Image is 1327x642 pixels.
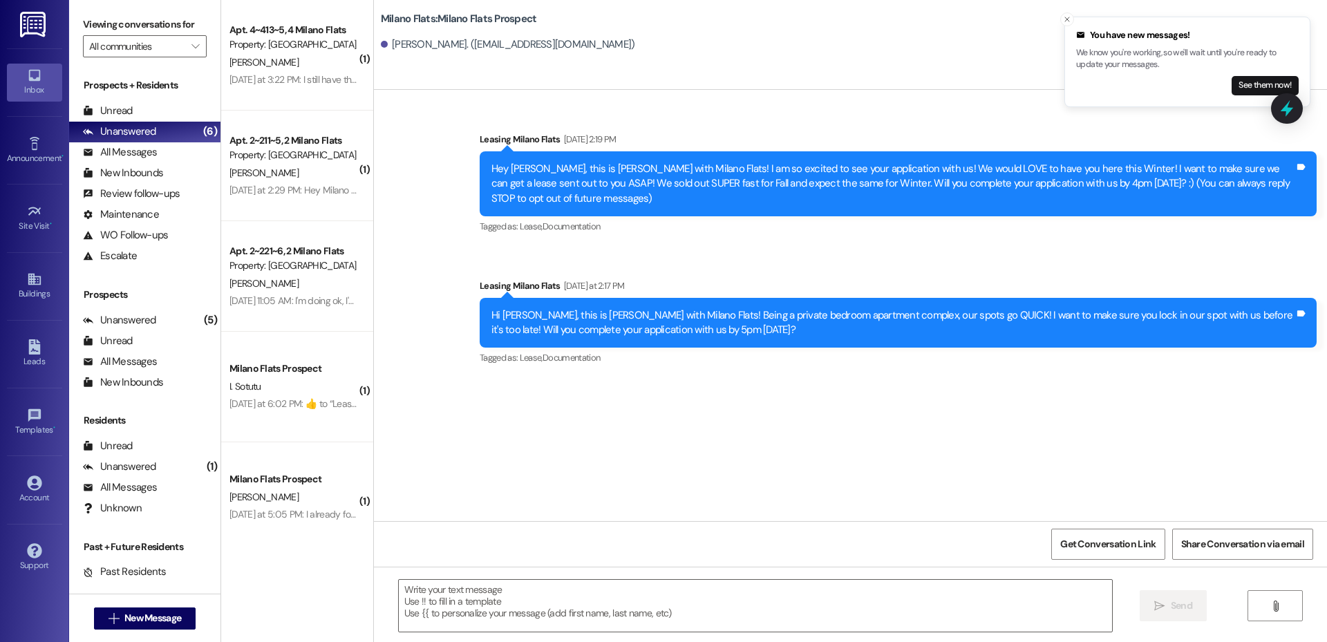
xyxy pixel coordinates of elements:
[491,162,1295,206] div: Hey [PERSON_NAME], this is [PERSON_NAME] with Milano Flats! I am so excited to see your applicati...
[83,355,157,369] div: All Messages
[83,460,156,474] div: Unanswered
[480,132,1317,151] div: Leasing Milano Flats
[381,37,635,52] div: [PERSON_NAME]. ([EMAIL_ADDRESS][DOMAIN_NAME])
[543,220,601,232] span: Documentation
[1172,529,1313,560] button: Share Conversation via email
[1051,529,1165,560] button: Get Conversation Link
[229,491,299,503] span: [PERSON_NAME]
[229,380,261,393] span: I. Sotutu
[20,12,48,37] img: ResiDesk Logo
[381,12,537,26] b: Milano Flats: Milano Flats Prospect
[89,35,185,57] input: All communities
[520,220,543,232] span: Lease ,
[200,121,220,142] div: (6)
[7,539,62,576] a: Support
[7,471,62,509] a: Account
[561,278,625,293] div: [DATE] at 2:17 PM
[83,501,142,516] div: Unknown
[83,565,167,579] div: Past Residents
[229,148,357,162] div: Property: [GEOGRAPHIC_DATA] Flats
[94,607,196,630] button: New Message
[229,73,515,86] div: [DATE] at 3:22 PM: I still have that $24 charge on my account for renters
[229,244,357,258] div: Apt. 2~221~6, 2 Milano Flats
[200,310,220,331] div: (5)
[124,611,181,625] span: New Message
[62,151,64,161] span: •
[109,613,119,624] i: 
[191,41,199,52] i: 
[69,287,220,302] div: Prospects
[83,480,157,495] div: All Messages
[1171,598,1192,613] span: Send
[229,361,357,376] div: Milano Flats Prospect
[229,277,299,290] span: [PERSON_NAME]
[229,184,534,196] div: [DATE] at 2:29 PM: Hey Milano just checking in on how to sell my fall contract
[83,228,168,243] div: WO Follow-ups
[83,145,157,160] div: All Messages
[69,540,220,554] div: Past + Future Residents
[7,267,62,305] a: Buildings
[1154,601,1165,612] i: 
[543,352,601,364] span: Documentation
[69,413,220,428] div: Residents
[229,258,357,273] div: Property: [GEOGRAPHIC_DATA] Flats
[83,334,133,348] div: Unread
[69,78,220,93] div: Prospects + Residents
[7,404,62,441] a: Templates •
[1076,47,1299,71] p: We know you're working, so we'll wait until you're ready to update your messages.
[1232,76,1299,95] button: See them now!
[1076,28,1299,42] div: You have new messages!
[229,167,299,179] span: [PERSON_NAME]
[229,508,603,520] div: [DATE] at 5:05 PM: I already found a contract for fall semester but thank you for reaching out!
[1181,537,1304,551] span: Share Conversation via email
[50,219,52,229] span: •
[83,207,159,222] div: Maintenance
[7,200,62,237] a: Site Visit •
[7,64,62,101] a: Inbox
[83,166,163,180] div: New Inbounds
[83,249,137,263] div: Escalate
[1140,590,1207,621] button: Send
[83,14,207,35] label: Viewing conversations for
[520,352,543,364] span: Lease ,
[480,278,1317,298] div: Leasing Milano Flats
[229,37,357,52] div: Property: [GEOGRAPHIC_DATA] Flats
[480,216,1317,236] div: Tagged as:
[1060,12,1074,26] button: Close toast
[229,133,357,148] div: Apt. 2~211~5, 2 Milano Flats
[491,308,1295,338] div: Hi [PERSON_NAME], this is [PERSON_NAME] with Milano Flats! Being a private bedroom apartment comp...
[561,132,617,147] div: [DATE] 2:19 PM
[480,348,1317,368] div: Tagged as:
[229,56,299,68] span: [PERSON_NAME]
[83,375,163,390] div: New Inbounds
[229,472,357,487] div: Milano Flats Prospect
[229,397,540,410] div: [DATE] at 6:02 PM: ​👍​ to “ Leasing Milano Flats ([GEOGRAPHIC_DATA] Flats): :) ”
[203,456,220,478] div: (1)
[83,104,133,118] div: Unread
[7,335,62,372] a: Leads
[83,124,156,139] div: Unanswered
[83,187,180,201] div: Review follow-ups
[229,23,357,37] div: Apt. 4~413~5, 4 Milano Flats
[83,439,133,453] div: Unread
[229,294,552,307] div: [DATE] 11:05 AM: I'm doing ok, I've just been having a really tough time with anxiety
[1270,601,1281,612] i: 
[1060,537,1156,551] span: Get Conversation Link
[53,423,55,433] span: •
[83,313,156,328] div: Unanswered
